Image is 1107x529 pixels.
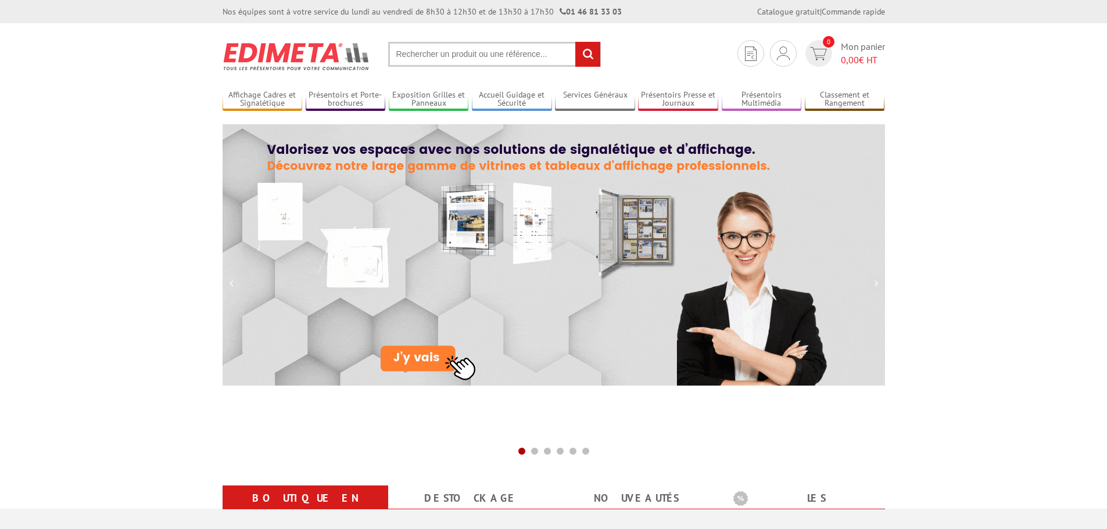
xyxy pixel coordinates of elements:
[722,90,802,109] a: Présentoirs Multimédia
[472,90,552,109] a: Accueil Guidage et Sécurité
[757,6,820,17] a: Catalogue gratuit
[823,36,834,48] span: 0
[402,488,540,509] a: Destockage
[841,53,885,67] span: € HT
[822,6,885,17] a: Commande rapide
[803,40,885,67] a: devis rapide 0 Mon panier 0,00€ HT
[841,40,885,67] span: Mon panier
[389,90,469,109] a: Exposition Grilles et Panneaux
[223,6,622,17] div: Nos équipes sont à votre service du lundi au vendredi de 8h30 à 12h30 et de 13h30 à 17h30
[757,6,885,17] div: |
[733,488,879,511] b: Les promotions
[575,42,600,67] input: rechercher
[223,90,303,109] a: Affichage Cadres et Signalétique
[306,90,386,109] a: Présentoirs et Porte-brochures
[223,35,371,78] img: Présentoir, panneau, stand - Edimeta - PLV, affichage, mobilier bureau, entreprise
[560,6,622,17] strong: 01 46 81 33 03
[568,488,705,509] a: nouveautés
[555,90,635,109] a: Services Généraux
[805,90,885,109] a: Classement et Rangement
[841,54,859,66] span: 0,00
[638,90,718,109] a: Présentoirs Presse et Journaux
[810,47,827,60] img: devis rapide
[745,46,757,61] img: devis rapide
[388,42,601,67] input: Rechercher un produit ou une référence...
[777,46,790,60] img: devis rapide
